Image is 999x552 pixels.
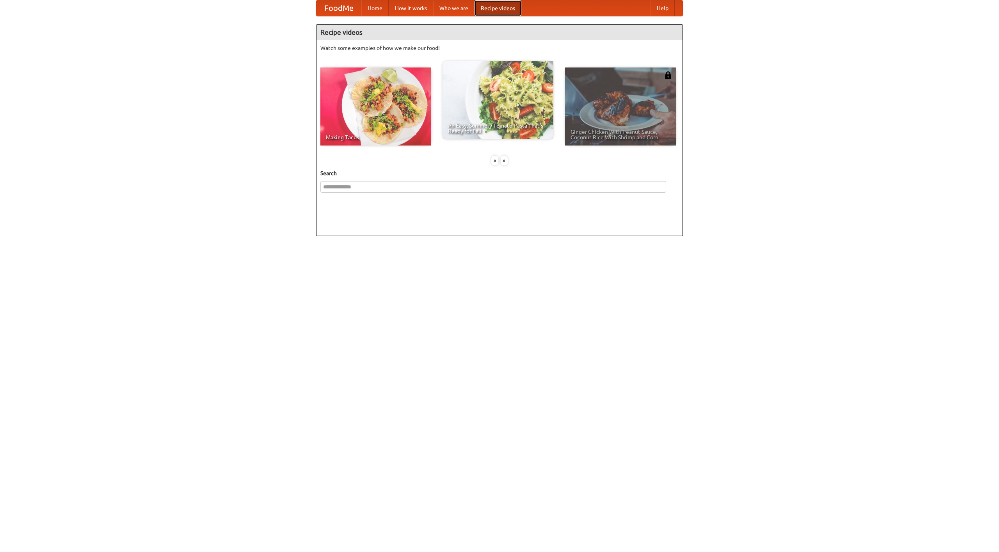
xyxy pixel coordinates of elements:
span: Making Tacos [326,135,426,140]
a: FoodMe [316,0,361,16]
a: Who we are [433,0,475,16]
p: Watch some examples of how we make our food! [320,44,679,52]
h4: Recipe videos [316,25,683,40]
a: An Easy, Summery Tomato Pasta That's Ready for Fall [443,61,553,139]
div: « [491,156,498,165]
a: Recipe videos [475,0,521,16]
a: Help [651,0,675,16]
img: 483408.png [664,71,672,79]
a: Home [361,0,389,16]
span: An Easy, Summery Tomato Pasta That's Ready for Fall [448,123,548,134]
div: » [501,156,508,165]
h5: Search [320,169,679,177]
a: Making Tacos [320,67,431,146]
a: How it works [389,0,433,16]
